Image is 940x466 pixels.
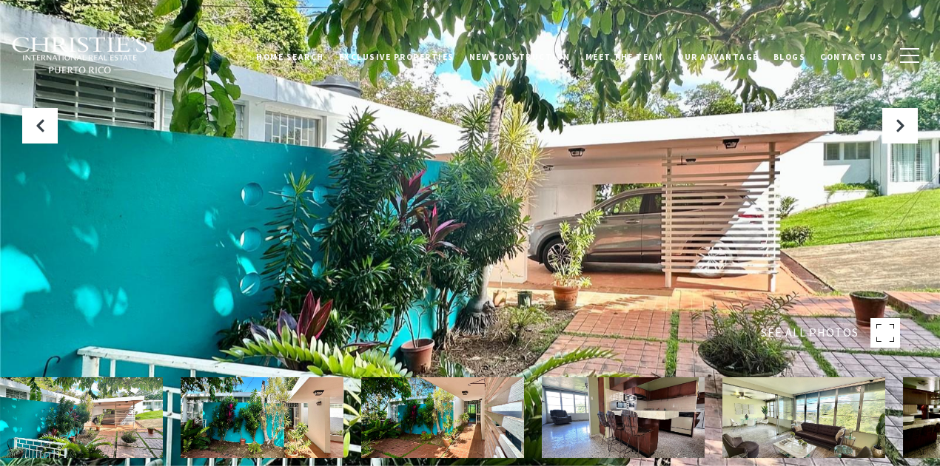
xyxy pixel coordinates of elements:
[11,36,149,75] img: Christie's International Real Estate black text logo
[462,36,578,73] a: New Construction
[469,50,571,60] span: New Construction
[578,36,671,73] a: Meet the Team
[361,377,524,458] img: Carretera 108 , Km3.5 VILLA NU SIGMA
[761,323,859,342] span: SEE ALL PHOTOS
[820,50,883,60] span: Contact Us
[677,50,759,60] span: Our Advantage
[542,377,705,458] img: Carretera 108 , Km3.5 VILLA NU SIGMA
[722,377,885,458] img: Carretera 108 , Km3.5 VILLA NU SIGMA
[332,36,462,73] a: Exclusive Properties
[181,377,343,458] img: Carretera 108 , Km3.5 VILLA NU SIGMA
[249,36,332,73] a: Home Search
[339,50,454,60] span: Exclusive Properties
[773,50,806,60] span: Blogs
[670,36,766,73] a: Our Advantage
[766,36,813,73] a: Blogs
